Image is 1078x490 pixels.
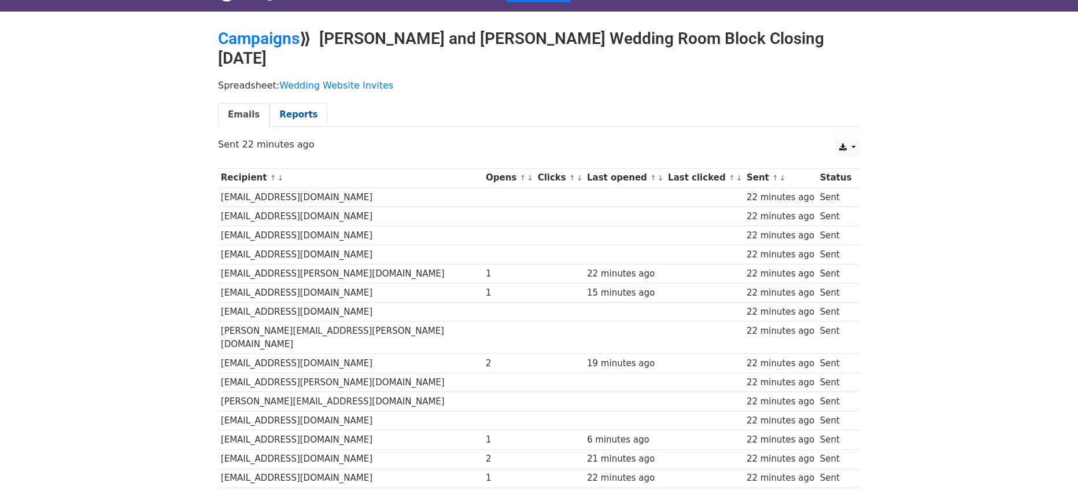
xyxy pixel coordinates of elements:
[747,452,814,466] div: 22 minutes ago
[218,187,483,207] td: [EMAIL_ADDRESS][DOMAIN_NAME]
[218,354,483,373] td: [EMAIL_ADDRESS][DOMAIN_NAME]
[218,283,483,303] td: [EMAIL_ADDRESS][DOMAIN_NAME]
[747,325,814,338] div: 22 minutes ago
[729,174,735,182] a: ↑
[269,103,327,127] a: Reports
[817,322,854,354] td: Sent
[658,174,664,182] a: ↓
[218,29,300,48] a: Campaigns
[817,411,854,430] td: Sent
[817,373,854,392] td: Sent
[218,373,483,392] td: [EMAIL_ADDRESS][PERSON_NAME][DOMAIN_NAME]
[817,207,854,226] td: Sent
[747,376,814,389] div: 22 minutes ago
[747,229,814,242] div: 22 minutes ago
[218,207,483,226] td: [EMAIL_ADDRESS][DOMAIN_NAME]
[587,267,662,281] div: 22 minutes ago
[587,357,662,370] div: 19 minutes ago
[747,414,814,428] div: 22 minutes ago
[218,411,483,430] td: [EMAIL_ADDRESS][DOMAIN_NAME]
[584,168,665,187] th: Last opened
[587,433,662,447] div: 6 minutes ago
[817,283,854,303] td: Sent
[218,168,483,187] th: Recipient
[747,471,814,485] div: 22 minutes ago
[817,187,854,207] td: Sent
[772,174,778,182] a: ↑
[486,286,532,300] div: 1
[1020,434,1078,490] iframe: Chat Widget
[747,210,814,223] div: 22 minutes ago
[218,264,483,283] td: [EMAIL_ADDRESS][PERSON_NAME][DOMAIN_NAME]
[279,80,393,91] a: Wedding Website Invites
[218,469,483,488] td: [EMAIL_ADDRESS][DOMAIN_NAME]
[817,392,854,411] td: Sent
[569,174,575,182] a: ↑
[747,267,814,281] div: 22 minutes ago
[817,354,854,373] td: Sent
[587,471,662,485] div: 22 minutes ago
[277,174,283,182] a: ↓
[527,174,533,182] a: ↓
[817,264,854,283] td: Sent
[486,452,532,466] div: 2
[535,168,584,187] th: Clicks
[218,303,483,322] td: [EMAIL_ADDRESS][DOMAIN_NAME]
[780,174,786,182] a: ↓
[747,286,814,300] div: 22 minutes ago
[218,245,483,264] td: [EMAIL_ADDRESS][DOMAIN_NAME]
[218,103,269,127] a: Emails
[747,433,814,447] div: 22 minutes ago
[817,469,854,488] td: Sent
[486,433,532,447] div: 1
[817,168,854,187] th: Status
[817,430,854,450] td: Sent
[587,286,662,300] div: 15 minutes ago
[665,168,744,187] th: Last clicked
[817,450,854,469] td: Sent
[218,450,483,469] td: [EMAIL_ADDRESS][DOMAIN_NAME]
[817,303,854,322] td: Sent
[736,174,743,182] a: ↓
[817,226,854,245] td: Sent
[747,357,814,370] div: 22 minutes ago
[218,79,860,91] p: Spreadsheet:
[747,305,814,319] div: 22 minutes ago
[520,174,526,182] a: ↑
[218,322,483,354] td: [PERSON_NAME][EMAIL_ADDRESS][PERSON_NAME][DOMAIN_NAME]
[270,174,276,182] a: ↑
[218,138,860,150] p: Sent 22 minutes ago
[218,226,483,245] td: [EMAIL_ADDRESS][DOMAIN_NAME]
[577,174,583,182] a: ↓
[650,174,656,182] a: ↑
[483,168,535,187] th: Opens
[747,191,814,204] div: 22 minutes ago
[747,248,814,261] div: 22 minutes ago
[744,168,817,187] th: Sent
[817,245,854,264] td: Sent
[486,357,532,370] div: 2
[486,471,532,485] div: 1
[218,430,483,450] td: [EMAIL_ADDRESS][DOMAIN_NAME]
[747,395,814,408] div: 22 minutes ago
[486,267,532,281] div: 1
[218,29,860,68] h2: ⟫ [PERSON_NAME] and [PERSON_NAME] Wedding Room Block Closing [DATE]
[587,452,662,466] div: 21 minutes ago
[218,392,483,411] td: [PERSON_NAME][EMAIL_ADDRESS][DOMAIN_NAME]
